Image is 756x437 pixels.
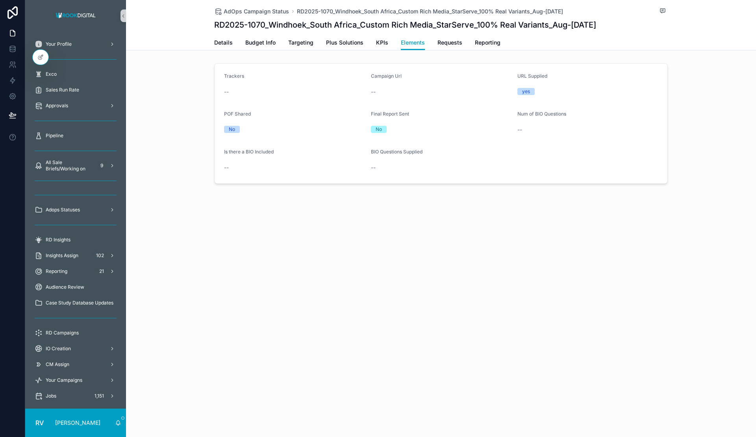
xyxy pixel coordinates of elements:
a: Reporting21 [30,264,121,278]
a: CM Assign [30,357,121,372]
span: Sales Run Rate [46,87,79,93]
a: IO Creation [30,342,121,356]
div: 1,151 [92,391,106,401]
a: Case Study Database Updates [30,296,121,310]
span: Targeting [288,39,313,47]
div: No [229,126,235,133]
h1: RD2025-1070_Windhoek_South Africa_Custom Rich Media_StarServe_100% Real Variants_Aug-[DATE] [214,19,596,30]
span: POF Shared [224,111,251,117]
div: 102 [94,251,106,260]
span: Insights Assign [46,252,78,259]
span: Campaign Url [371,73,402,79]
span: RV [35,418,44,428]
a: Approvals [30,99,121,113]
span: Is there a BIO Included [224,149,274,155]
span: Budget Info [245,39,276,47]
span: CM Assign [46,361,69,368]
span: Num of BIO Questions [517,111,566,117]
span: -- [371,88,376,96]
a: Your Profile [30,37,121,51]
span: Requests [437,39,462,47]
span: Trackers [224,73,244,79]
a: Details [214,35,233,51]
span: RD Insights [46,237,70,243]
span: Elements [401,39,425,47]
span: Reporting [475,39,500,47]
span: Reporting [46,268,67,275]
span: Your Profile [46,41,72,47]
div: scrollable content [25,32,126,409]
span: Your Campaigns [46,377,82,383]
a: Targeting [288,35,313,51]
div: yes [522,88,530,95]
a: Exco [30,67,121,81]
span: -- [371,164,376,172]
img: App logo [54,9,98,22]
span: Pipeline [46,133,63,139]
a: Your Campaigns [30,373,121,387]
a: Adops Statuses [30,203,121,217]
a: RD Insights [30,233,121,247]
span: -- [224,88,229,96]
a: All Sale Briefs/Working on9 [30,159,121,173]
a: Jobs1,151 [30,389,121,403]
span: Exco [46,71,57,77]
span: Audience Review [46,284,84,290]
span: IO Creation [46,345,71,352]
a: KPIs [376,35,388,51]
a: AdOps Campaign Status [214,7,289,15]
p: [PERSON_NAME] [55,419,100,427]
a: Pipeline [30,129,121,143]
span: Jobs [46,393,56,399]
span: BIO Questions Supplied [371,149,422,155]
a: RD2025-1070_Windhoek_South Africa_Custom Rich Media_StarServe_100% Real Variants_Aug-[DATE] [297,7,563,15]
a: Sales Run Rate [30,83,121,97]
span: Plus Solutions [326,39,363,47]
a: Requests [437,35,462,51]
div: 21 [97,267,106,276]
a: Plus Solutions [326,35,363,51]
span: Final Report Sent [371,111,409,117]
span: Adops Statuses [46,207,80,213]
span: Details [214,39,233,47]
span: KPIs [376,39,388,47]
div: 13 [97,407,106,416]
span: All Sale Briefs/Working on [46,159,94,172]
a: Audience Review [30,280,121,294]
span: URL Supplied [517,73,547,79]
a: Reporting [475,35,500,51]
span: Case Study Database Updates [46,300,113,306]
a: Insights Assign102 [30,248,121,263]
div: No [376,126,382,133]
span: RD Campaigns [46,330,79,336]
span: Approvals [46,103,68,109]
span: -- [224,164,229,172]
a: RD Campaigns [30,326,121,340]
a: Elements [401,35,425,50]
span: -- [517,126,522,134]
span: AdOps Campaign Status [224,7,289,15]
div: 9 [97,161,106,170]
a: 13 [30,405,121,419]
a: Budget Info [245,35,276,51]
